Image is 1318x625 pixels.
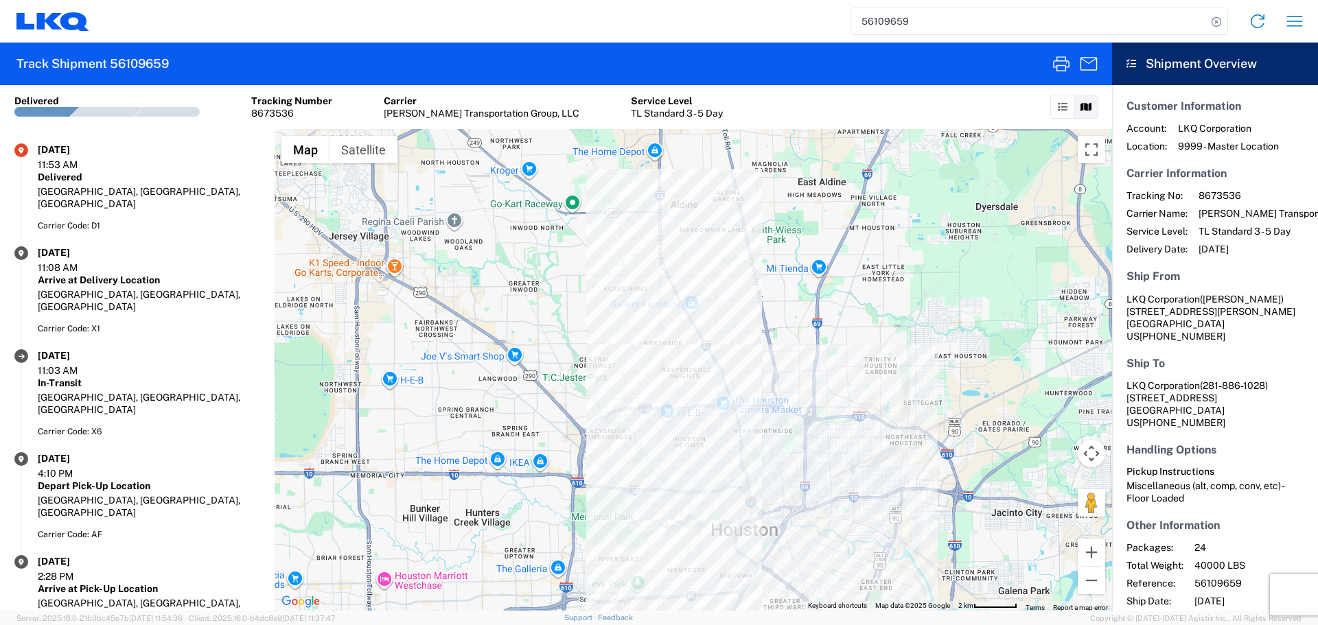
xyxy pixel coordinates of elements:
div: Depart Pick-Up Location [38,480,260,492]
span: LKQ Corporation [1178,122,1279,134]
div: 4:10 PM [38,467,106,480]
div: In-Transit [38,377,260,389]
div: [GEOGRAPHIC_DATA], [GEOGRAPHIC_DATA], [GEOGRAPHIC_DATA] [38,288,260,313]
h5: Ship To [1126,357,1304,370]
img: Google [278,593,323,611]
span: 56109659 [1194,577,1312,589]
span: 40000 LBS [1194,559,1312,571]
div: Delivered [38,171,260,183]
div: [DATE] [38,555,106,567]
button: Zoom out [1078,567,1105,594]
button: Map camera controls [1078,440,1105,467]
span: 9999 - Master Location [1178,140,1279,152]
div: [GEOGRAPHIC_DATA], [GEOGRAPHIC_DATA], [GEOGRAPHIC_DATA] [38,494,260,519]
span: Client: 2025.16.0-b4dc8a9 [189,614,336,622]
header: Shipment Overview [1112,43,1318,85]
span: [PHONE_NUMBER] [1140,417,1225,428]
button: Map Scale: 2 km per 60 pixels [954,601,1021,611]
div: 8673536 [251,107,332,119]
span: 2 km [958,602,973,609]
h5: Customer Information [1126,99,1304,113]
span: Reference: [1126,577,1183,589]
div: [DATE] [38,349,106,362]
div: Carrier [384,95,579,107]
span: Packages: [1126,541,1183,554]
a: Feedback [598,613,633,622]
button: Keyboard shortcuts [808,601,867,611]
a: Support [564,613,599,622]
div: [GEOGRAPHIC_DATA], [GEOGRAPHIC_DATA], [GEOGRAPHIC_DATA] [38,185,260,210]
span: 24 [1194,541,1312,554]
address: [GEOGRAPHIC_DATA] US [1126,379,1304,429]
span: Tracking No: [1126,189,1188,202]
div: Tracking Number [251,95,332,107]
span: Copyright © [DATE]-[DATE] Agistix Inc., All Rights Reserved [1090,612,1302,624]
span: [PHONE_NUMBER] [1140,331,1225,342]
a: Report a map error [1053,604,1108,611]
span: ([PERSON_NAME]) [1200,294,1284,305]
div: [GEOGRAPHIC_DATA], [GEOGRAPHIC_DATA], [GEOGRAPHIC_DATA] [38,391,260,416]
button: Drag Pegman onto the map to open Street View [1078,489,1105,517]
div: 2:28 PM [38,570,106,582]
h5: Ship From [1126,270,1304,283]
h5: Handling Options [1126,443,1304,456]
button: Zoom in [1078,539,1105,566]
div: [PERSON_NAME] Transportation Group, LLC [384,107,579,119]
span: [DATE] 11:37:47 [282,614,336,622]
span: [STREET_ADDRESS][PERSON_NAME] [1126,306,1295,317]
h6: Pickup Instructions [1126,466,1304,477]
div: 11:53 AM [38,158,106,171]
span: Account: [1126,122,1167,134]
a: Terms [1026,604,1045,611]
address: [GEOGRAPHIC_DATA] US [1126,293,1304,342]
div: Carrier Code: X6 [38,425,260,438]
h5: Other Information [1126,519,1304,532]
span: (281-886-1028) [1200,380,1268,391]
span: Total Weight: [1126,559,1183,571]
span: Map data ©2025 Google [875,602,950,609]
div: 11:08 AM [38,261,106,274]
div: [DATE] [38,143,106,156]
span: LKQ Corporation [1126,294,1200,305]
span: LKQ Corporation [STREET_ADDRESS] [1126,380,1268,403]
span: Delivery Date: [1126,243,1188,255]
div: Arrive at Delivery Location [38,274,260,286]
button: Show satellite imagery [329,136,397,163]
span: Service Level: [1126,225,1188,237]
h2: Track Shipment 56109659 [16,56,169,72]
span: Ship Date: [1126,595,1183,607]
button: Toggle fullscreen view [1078,136,1105,163]
span: [DATE] 11:54:36 [129,614,183,622]
div: TL Standard 3 - 5 Day [631,107,723,119]
div: Carrier Code: D1 [38,220,260,232]
span: [DATE] [1194,595,1312,607]
button: Show street map [281,136,329,163]
a: Open this area in Google Maps (opens a new window) [278,593,323,611]
div: [GEOGRAPHIC_DATA], [GEOGRAPHIC_DATA], [GEOGRAPHIC_DATA] [38,597,260,622]
div: 11:03 AM [38,364,106,377]
div: Delivered [14,95,59,107]
span: Server: 2025.16.0-21b0bc45e7b [16,614,183,622]
div: Carrier Code: X1 [38,322,260,335]
span: Location: [1126,140,1167,152]
div: Miscellaneous (alt, comp, conv, etc) - Floor Loaded [1126,480,1304,504]
span: Carrier Name: [1126,207,1188,220]
div: Carrier Code: AF [38,528,260,541]
div: Service Level [631,95,723,107]
input: Shipment, tracking or reference number [851,8,1207,34]
h5: Carrier Information [1126,167,1304,180]
div: [DATE] [38,452,106,464]
div: Arrive at Pick-Up Location [38,582,260,595]
div: [DATE] [38,246,106,259]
